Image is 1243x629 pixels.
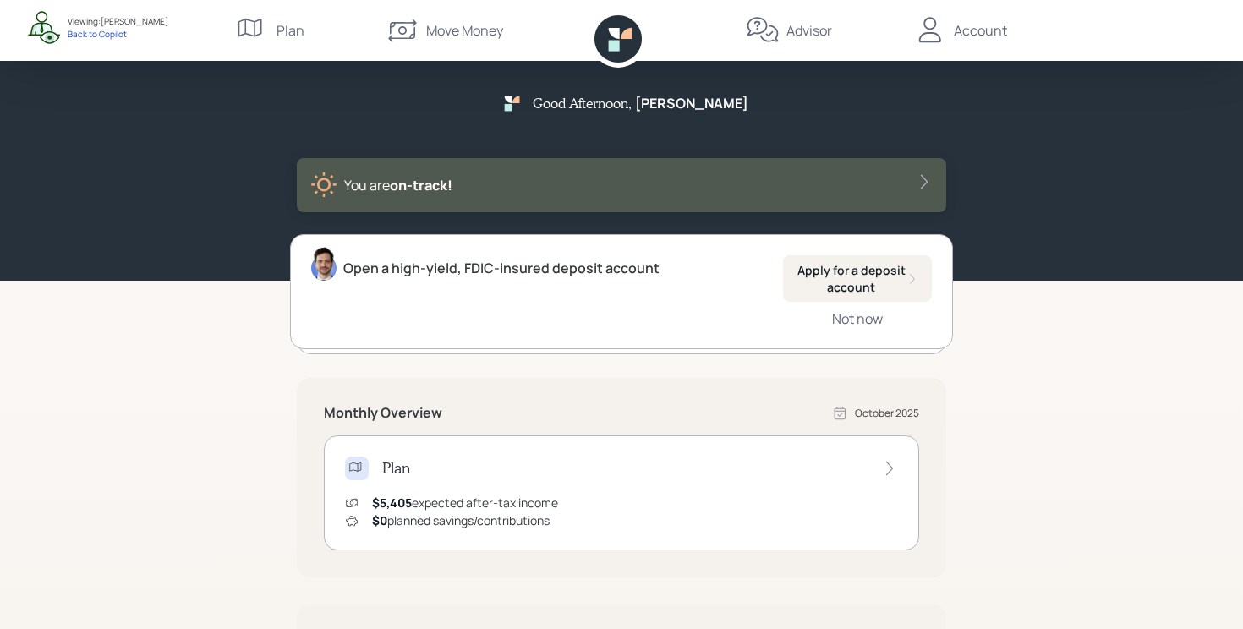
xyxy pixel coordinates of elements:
[344,175,452,195] div: You are
[277,20,304,41] div: Plan
[786,20,832,41] div: Advisor
[533,95,632,111] h5: Good Afternoon ,
[855,406,919,421] div: October 2025
[426,20,503,41] div: Move Money
[954,20,1007,41] div: Account
[832,309,883,328] div: Not now
[68,15,168,28] div: Viewing: [PERSON_NAME]
[310,172,337,199] img: sunny-XHVQM73Q.digested.png
[372,495,412,511] span: $5,405
[372,494,558,511] div: expected after-tax income
[783,255,932,302] button: Apply for a deposit account
[68,28,168,40] div: Back to Copilot
[797,262,918,295] div: Apply for a deposit account
[372,512,387,528] span: $0
[382,459,410,478] h4: Plan
[343,258,660,278] div: Open a high-yield, FDIC-insured deposit account
[311,247,337,281] img: jonah-coleman-headshot.png
[390,176,452,194] span: on‑track!
[635,96,748,112] h5: [PERSON_NAME]
[372,511,550,529] div: planned savings/contributions
[324,405,442,421] h5: Monthly Overview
